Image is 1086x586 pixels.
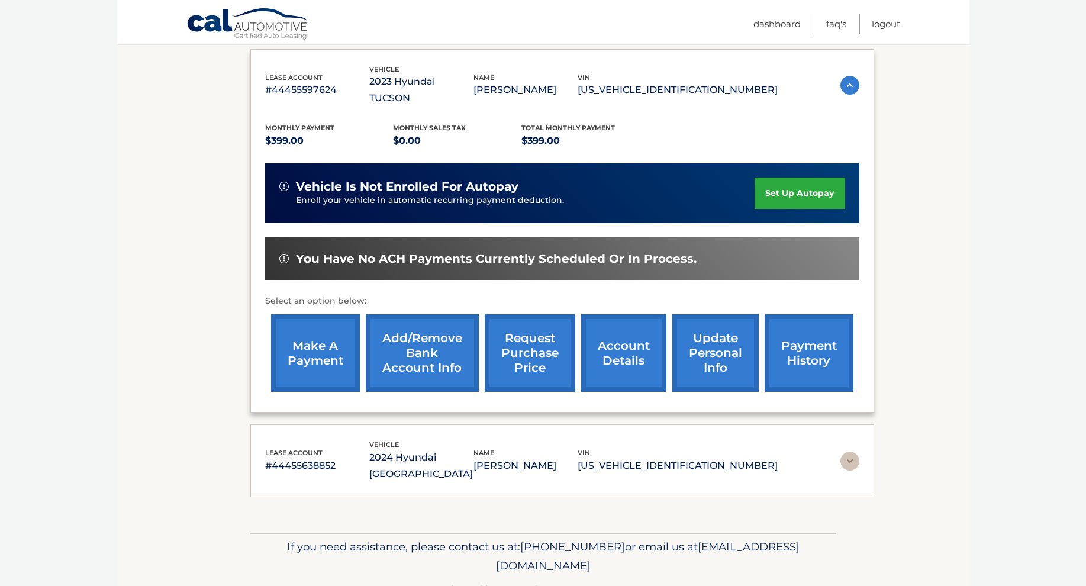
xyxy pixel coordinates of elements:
[872,14,900,34] a: Logout
[296,252,697,266] span: You have no ACH payments currently scheduled or in process.
[265,124,334,132] span: Monthly Payment
[520,540,625,553] span: [PHONE_NUMBER]
[578,73,590,82] span: vin
[279,182,289,191] img: alert-white.svg
[485,314,575,392] a: request purchase price
[672,314,759,392] a: update personal info
[521,124,615,132] span: Total Monthly Payment
[521,133,650,149] p: $399.00
[265,133,394,149] p: $399.00
[473,449,494,457] span: name
[366,314,479,392] a: Add/Remove bank account info
[840,452,859,471] img: accordion-rest.svg
[296,179,518,194] span: vehicle is not enrolled for autopay
[393,133,521,149] p: $0.00
[753,14,801,34] a: Dashboard
[369,449,473,482] p: 2024 Hyundai [GEOGRAPHIC_DATA]
[265,73,323,82] span: lease account
[581,314,666,392] a: account details
[186,8,311,42] a: Cal Automotive
[393,124,466,132] span: Monthly sales Tax
[369,73,473,107] p: 2023 Hyundai TUCSON
[765,314,853,392] a: payment history
[755,178,845,209] a: set up autopay
[258,537,829,575] p: If you need assistance, please contact us at: or email us at
[369,440,399,449] span: vehicle
[265,449,323,457] span: lease account
[265,294,859,308] p: Select an option below:
[265,82,369,98] p: #44455597624
[369,65,399,73] span: vehicle
[578,82,778,98] p: [US_VEHICLE_IDENTIFICATION_NUMBER]
[296,194,755,207] p: Enroll your vehicle in automatic recurring payment deduction.
[578,458,778,474] p: [US_VEHICLE_IDENTIFICATION_NUMBER]
[473,458,578,474] p: [PERSON_NAME]
[840,76,859,95] img: accordion-active.svg
[826,14,846,34] a: FAQ's
[265,458,369,474] p: #44455638852
[578,449,590,457] span: vin
[279,254,289,263] img: alert-white.svg
[473,82,578,98] p: [PERSON_NAME]
[473,73,494,82] span: name
[271,314,360,392] a: make a payment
